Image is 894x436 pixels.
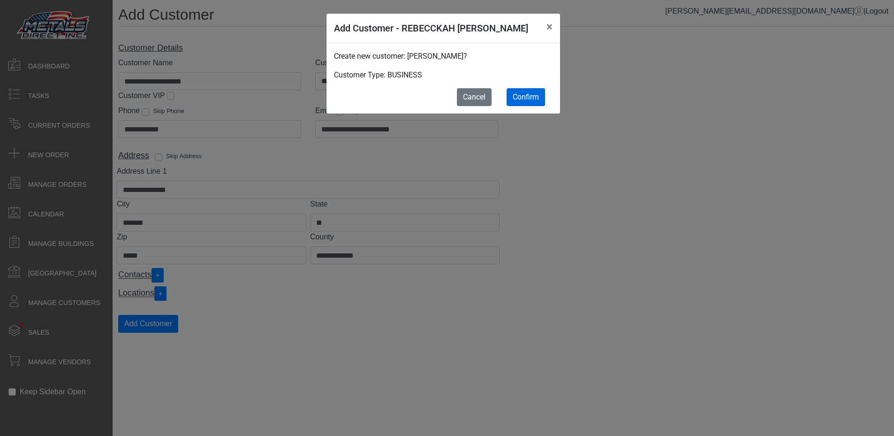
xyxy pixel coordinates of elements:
[334,51,553,62] p: Create new customer: [PERSON_NAME]?
[539,14,560,40] button: Close
[507,88,545,106] button: Confirm
[334,69,553,81] p: Customer Type: BUSINESS
[513,92,539,101] span: Confirm
[457,88,492,106] button: Cancel
[334,21,528,35] h5: Add Customer - REBECCKAH [PERSON_NAME]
